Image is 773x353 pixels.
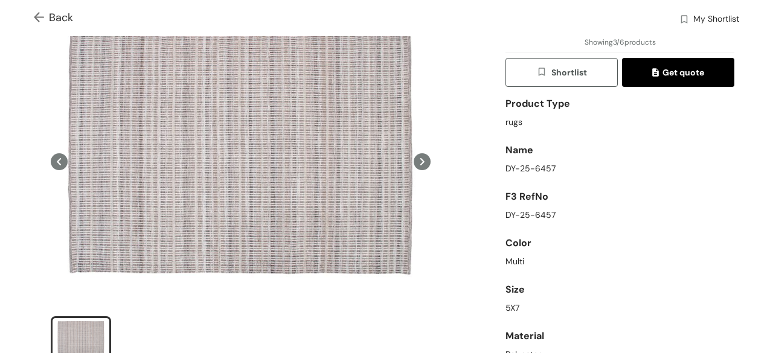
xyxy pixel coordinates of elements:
div: Product Type [505,92,734,116]
span: Shortlist [536,66,586,80]
img: Go back [34,12,49,25]
div: 5X7 [505,302,734,314]
span: Back [34,10,73,26]
img: quote [652,68,662,79]
div: DY-25-6457 [505,162,734,175]
div: Material [505,324,734,348]
span: Get quote [652,66,704,79]
div: Color [505,231,734,255]
div: Name [505,138,734,162]
div: Multi [505,255,734,268]
button: quoteGet quote [622,58,734,87]
div: rugs [505,116,734,129]
img: wishlist [536,66,551,80]
img: wishlist [679,14,690,27]
span: Showing 3 / 6 products [585,37,656,48]
button: wishlistShortlist [505,58,618,87]
div: F3 RefNo [505,185,734,209]
div: DY-25-6457 [505,209,734,221]
span: My Shortlist [693,13,739,27]
div: Size [505,278,734,302]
